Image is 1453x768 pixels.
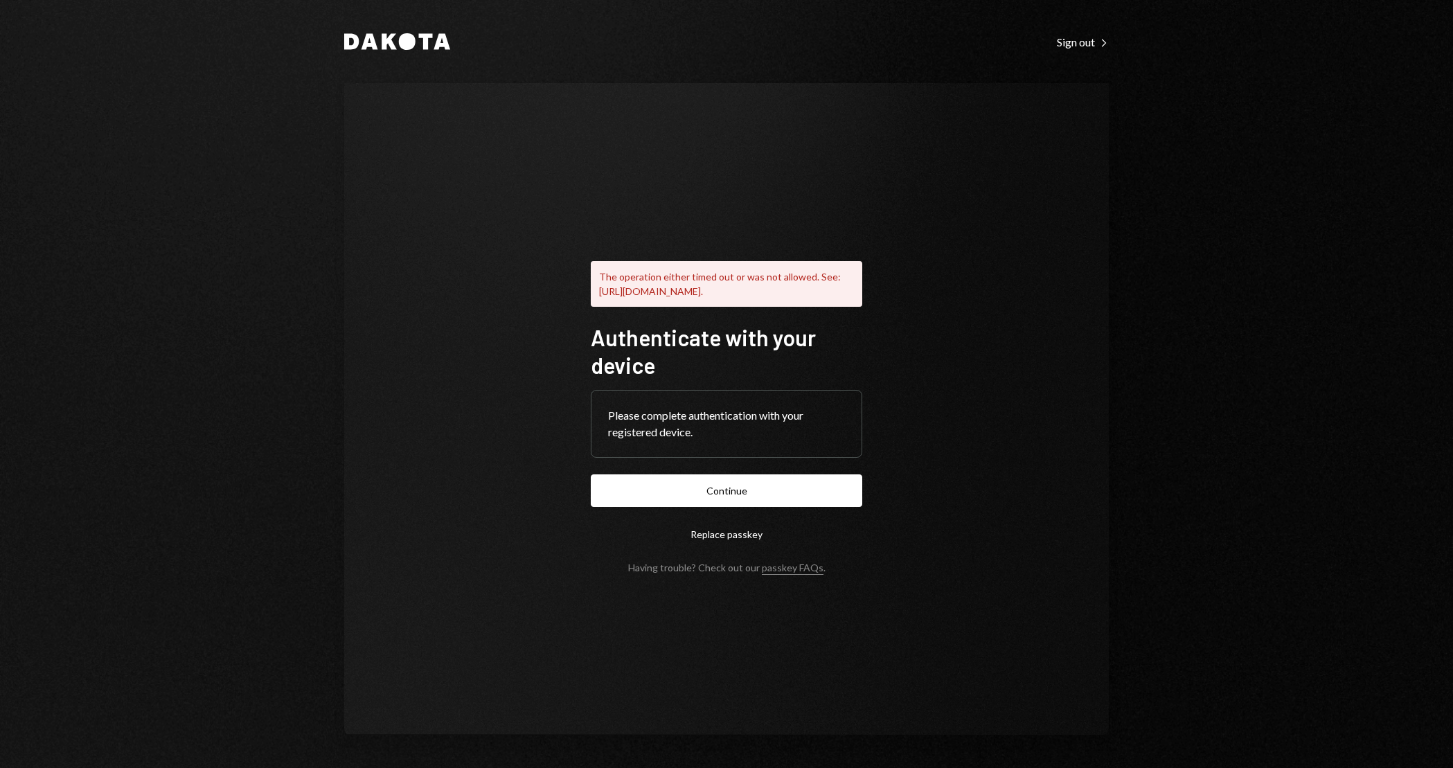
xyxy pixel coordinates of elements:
[1057,34,1109,49] a: Sign out
[608,407,845,440] div: Please complete authentication with your registered device.
[762,562,823,575] a: passkey FAQs
[591,261,862,307] div: The operation either timed out or was not allowed. See: [URL][DOMAIN_NAME].
[628,562,826,573] div: Having trouble? Check out our .
[1057,35,1109,49] div: Sign out
[591,323,862,379] h1: Authenticate with your device
[591,474,862,507] button: Continue
[591,518,862,551] button: Replace passkey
